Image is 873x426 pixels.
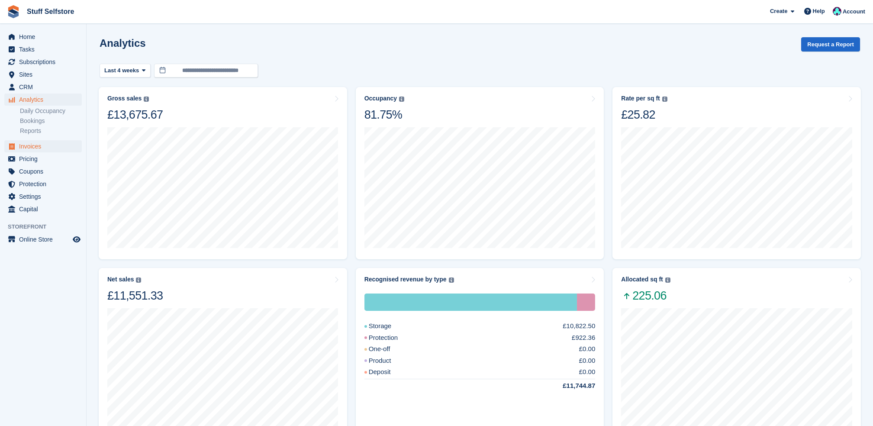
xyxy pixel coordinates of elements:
div: Recognised revenue by type [364,276,447,283]
div: £10,822.50 [563,321,595,331]
div: £0.00 [579,356,596,366]
a: menu [4,81,82,93]
img: stora-icon-8386f47178a22dfd0bd8f6a31ec36ba5ce8667c1dd55bd0f319d3a0aa187defe.svg [7,5,20,18]
span: Settings [19,190,71,203]
span: Coupons [19,165,71,177]
h2: Analytics [100,37,146,49]
div: Storage [364,321,412,331]
span: Tasks [19,43,71,55]
span: Subscriptions [19,56,71,68]
div: Deposit [364,367,412,377]
div: £0.00 [579,367,596,377]
span: Last 4 weeks [104,66,139,75]
div: £11,551.33 [107,288,163,303]
span: Account [843,7,865,16]
div: 81.75% [364,107,404,122]
div: £25.82 [621,107,667,122]
img: icon-info-grey-7440780725fd019a000dd9b08b2336e03edf1995a4989e88bcd33f0948082b44.svg [665,278,670,283]
img: icon-info-grey-7440780725fd019a000dd9b08b2336e03edf1995a4989e88bcd33f0948082b44.svg [449,278,454,283]
span: Sites [19,68,71,81]
span: Storefront [8,223,86,231]
a: menu [4,140,82,152]
a: Preview store [71,234,82,245]
img: icon-info-grey-7440780725fd019a000dd9b08b2336e03edf1995a4989e88bcd33f0948082b44.svg [136,278,141,283]
a: menu [4,68,82,81]
a: menu [4,190,82,203]
img: icon-info-grey-7440780725fd019a000dd9b08b2336e03edf1995a4989e88bcd33f0948082b44.svg [144,97,149,102]
div: Gross sales [107,95,142,102]
span: Capital [19,203,71,215]
a: Reports [20,127,82,135]
span: 225.06 [621,288,670,303]
a: menu [4,165,82,177]
a: menu [4,31,82,43]
div: Net sales [107,276,134,283]
a: Bookings [20,117,82,125]
div: Allocated sq ft [621,276,663,283]
button: Request a Report [801,37,860,52]
div: Protection [577,294,595,311]
div: Rate per sq ft [621,95,660,102]
a: menu [4,43,82,55]
div: Storage [364,294,577,311]
span: Online Store [19,233,71,245]
div: Product [364,356,412,366]
div: One-off [364,344,411,354]
a: menu [4,94,82,106]
span: Pricing [19,153,71,165]
span: Home [19,31,71,43]
span: Help [813,7,825,16]
div: £11,744.87 [542,381,595,391]
span: Invoices [19,140,71,152]
a: menu [4,56,82,68]
a: menu [4,233,82,245]
span: CRM [19,81,71,93]
img: icon-info-grey-7440780725fd019a000dd9b08b2336e03edf1995a4989e88bcd33f0948082b44.svg [399,97,404,102]
span: Protection [19,178,71,190]
a: menu [4,178,82,190]
button: Last 4 weeks [100,64,151,78]
span: Create [770,7,787,16]
a: menu [4,203,82,215]
a: Daily Occupancy [20,107,82,115]
div: £0.00 [579,344,596,354]
img: Simon Gardner [833,7,841,16]
a: Stuff Selfstore [23,4,77,19]
div: £13,675.67 [107,107,163,122]
a: menu [4,153,82,165]
div: Protection [364,333,419,343]
div: £922.36 [572,333,595,343]
span: Analytics [19,94,71,106]
img: icon-info-grey-7440780725fd019a000dd9b08b2336e03edf1995a4989e88bcd33f0948082b44.svg [662,97,667,102]
div: Occupancy [364,95,397,102]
